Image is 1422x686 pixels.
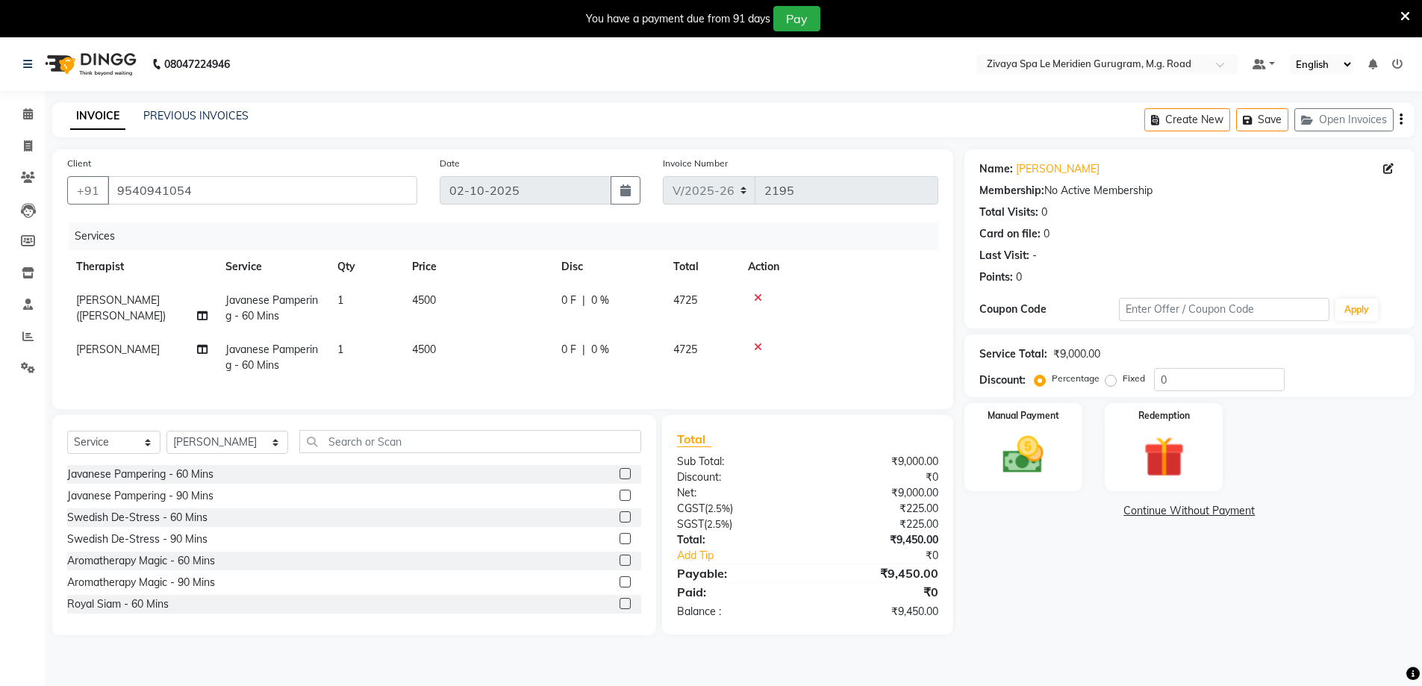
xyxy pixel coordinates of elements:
[739,250,938,284] th: Action
[677,517,704,531] span: SGST
[76,293,166,322] span: [PERSON_NAME] ([PERSON_NAME])
[967,503,1412,519] a: Continue Without Payment
[707,518,729,530] span: 2.5%
[1131,431,1197,482] img: _gift.svg
[677,502,705,515] span: CGST
[107,176,417,205] input: Search by Name/Mobile/Email/Code
[38,43,140,85] img: logo
[666,532,808,548] div: Total:
[403,250,552,284] th: Price
[1044,226,1050,242] div: 0
[225,293,318,322] span: Javanese Pampering - 60 Mins
[412,293,436,307] span: 4500
[673,293,697,307] span: 4725
[988,409,1059,422] label: Manual Payment
[586,11,770,27] div: You have a payment due from 91 days
[1052,372,1100,385] label: Percentage
[337,343,343,356] span: 1
[67,488,213,504] div: Javanese Pampering - 90 Mins
[225,343,318,372] span: Javanese Pampering - 60 Mins
[440,157,460,170] label: Date
[808,564,949,582] div: ₹9,450.00
[412,343,436,356] span: 4500
[979,183,1400,199] div: No Active Membership
[666,564,808,582] div: Payable:
[561,293,576,308] span: 0 F
[979,161,1013,177] div: Name:
[673,343,697,356] span: 4725
[666,517,808,532] div: ( )
[808,454,949,470] div: ₹9,000.00
[1119,298,1329,321] input: Enter Offer / Coupon Code
[979,248,1029,264] div: Last Visit:
[69,222,949,250] div: Services
[1236,108,1288,131] button: Save
[666,583,808,601] div: Paid:
[1032,248,1037,264] div: -
[1294,108,1394,131] button: Open Invoices
[1053,346,1100,362] div: ₹9,000.00
[808,532,949,548] div: ₹9,450.00
[143,109,249,122] a: PREVIOUS INVOICES
[979,372,1026,388] div: Discount:
[666,470,808,485] div: Discount:
[666,501,808,517] div: ( )
[299,430,642,453] input: Search or Scan
[979,205,1038,220] div: Total Visits:
[561,342,576,358] span: 0 F
[832,548,949,564] div: ₹0
[67,176,109,205] button: +91
[664,250,739,284] th: Total
[666,485,808,501] div: Net:
[216,250,328,284] th: Service
[1335,299,1378,321] button: Apply
[979,269,1013,285] div: Points:
[773,6,820,31] button: Pay
[67,250,216,284] th: Therapist
[979,346,1047,362] div: Service Total:
[808,470,949,485] div: ₹0
[666,548,831,564] a: Add Tip
[979,302,1120,317] div: Coupon Code
[663,157,728,170] label: Invoice Number
[67,510,208,526] div: Swedish De-Stress - 60 Mins
[337,293,343,307] span: 1
[552,250,664,284] th: Disc
[164,43,230,85] b: 08047224946
[979,183,1044,199] div: Membership:
[1016,161,1100,177] a: [PERSON_NAME]
[67,467,213,482] div: Javanese Pampering - 60 Mins
[666,454,808,470] div: Sub Total:
[582,293,585,308] span: |
[591,342,609,358] span: 0 %
[67,596,169,612] div: Royal Siam - 60 Mins
[1123,372,1145,385] label: Fixed
[808,501,949,517] div: ₹225.00
[67,531,208,547] div: Swedish De-Stress - 90 Mins
[1041,205,1047,220] div: 0
[990,431,1056,478] img: _cash.svg
[808,517,949,532] div: ₹225.00
[677,431,711,447] span: Total
[1016,269,1022,285] div: 0
[582,342,585,358] span: |
[1144,108,1230,131] button: Create New
[70,103,125,130] a: INVOICE
[708,502,730,514] span: 2.5%
[808,485,949,501] div: ₹9,000.00
[67,575,215,590] div: Aromatherapy Magic - 90 Mins
[67,157,91,170] label: Client
[76,343,160,356] span: [PERSON_NAME]
[808,583,949,601] div: ₹0
[1138,409,1190,422] label: Redemption
[328,250,403,284] th: Qty
[979,226,1041,242] div: Card on file:
[666,604,808,620] div: Balance :
[808,604,949,620] div: ₹9,450.00
[591,293,609,308] span: 0 %
[67,553,215,569] div: Aromatherapy Magic - 60 Mins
